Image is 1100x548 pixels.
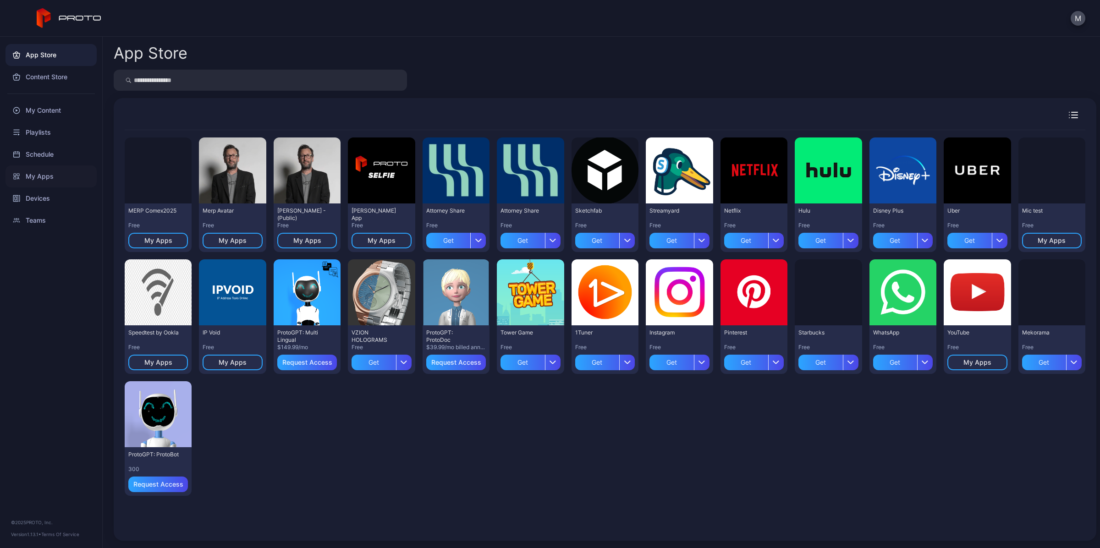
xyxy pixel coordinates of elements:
div: Free [575,222,635,229]
button: My Apps [128,355,188,370]
div: 1Tuner [575,329,626,336]
div: ProtoGPT: ProtoBot [128,451,179,458]
button: Get [500,229,560,248]
div: Attorney Share [500,207,551,214]
div: Get [798,233,842,248]
button: Get [649,351,709,370]
div: Get [649,233,693,248]
div: My Apps [144,237,172,244]
button: Get [575,229,635,248]
a: Teams [5,209,97,231]
button: Get [575,351,635,370]
div: Tower Game [500,329,551,336]
div: Free [873,344,933,351]
button: My Apps [1022,233,1082,248]
div: 300 [128,466,188,473]
a: Content Store [5,66,97,88]
div: MERP Comex2025 [128,207,179,214]
button: Get [500,351,560,370]
div: Get [649,355,693,370]
div: Get [724,355,768,370]
div: Uber [947,207,998,214]
div: Mekorama [1022,329,1072,336]
div: Mic test [1022,207,1072,214]
div: Pinterest [724,329,775,336]
button: Get [798,229,858,248]
div: Get [724,233,768,248]
div: Disney Plus [873,207,924,214]
a: My Apps [5,165,97,187]
button: Get [352,351,411,370]
div: ProtoGPT: ProtoDoc [426,329,477,344]
div: Free [798,222,858,229]
div: VZION HOLOGRAMS [352,329,402,344]
div: Attorney Share [426,207,477,214]
div: My Apps [219,237,247,244]
div: Free [203,222,262,229]
div: Hulu [798,207,849,214]
a: Terms Of Service [41,532,79,537]
div: Get [798,355,842,370]
span: Version 1.13.1 • [11,532,41,537]
div: Free [500,344,560,351]
div: Free [947,222,1007,229]
div: Free [947,344,1007,351]
div: Speedtest by Ookla [128,329,179,336]
button: Get [873,229,933,248]
div: YouTube [947,329,998,336]
button: Get [798,351,858,370]
div: Get [1022,355,1066,370]
div: My Apps [1038,237,1066,244]
button: My Apps [277,233,337,248]
div: My Apps [368,237,396,244]
button: Request Access [128,477,188,492]
div: Request Access [282,359,332,366]
button: Get [724,351,784,370]
div: Free [500,222,560,229]
button: Get [873,351,933,370]
div: Get [575,233,619,248]
button: Get [426,229,486,248]
div: Free [277,222,337,229]
div: My Apps [963,359,991,366]
button: Get [947,229,1007,248]
div: Merp Avatar [203,207,253,214]
div: Free [873,222,933,229]
div: My Apps [144,359,172,366]
div: Free [649,222,709,229]
a: Devices [5,187,97,209]
div: My Apps [219,359,247,366]
div: ProtoGPT: Multi Lingual [277,329,328,344]
button: My Apps [352,233,411,248]
div: $149.99/mo [277,344,337,351]
div: Request Access [133,481,183,488]
a: App Store [5,44,97,66]
button: My Apps [947,355,1007,370]
div: Free [203,344,262,351]
div: Free [352,344,411,351]
div: Get [947,233,991,248]
div: Get [500,233,544,248]
div: © 2025 PROTO, Inc. [11,519,91,526]
button: Get [649,229,709,248]
button: My Apps [203,355,262,370]
div: David Selfie App [352,207,402,222]
button: My Apps [128,233,188,248]
div: Get [873,233,917,248]
button: M [1071,11,1085,26]
div: David N Persona - (Public) [277,207,328,222]
div: Streamyard [649,207,700,214]
div: Free [426,222,486,229]
div: Free [575,344,635,351]
button: Get [1022,351,1082,370]
div: Get [873,355,917,370]
div: Free [128,222,188,229]
div: Free [798,344,858,351]
div: Sketchfab [575,207,626,214]
a: My Content [5,99,97,121]
div: Free [352,222,411,229]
